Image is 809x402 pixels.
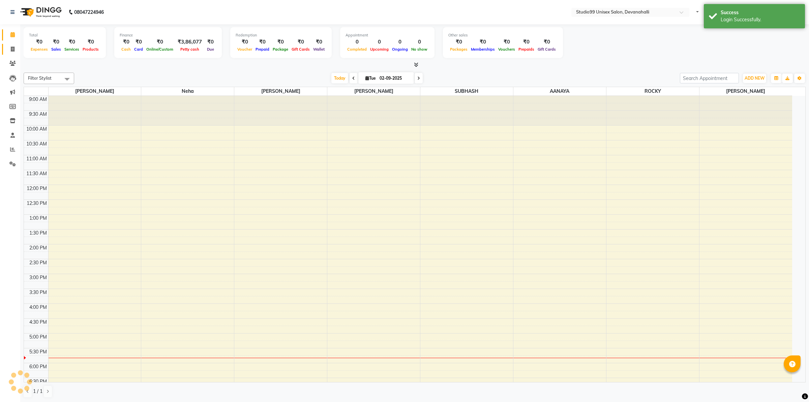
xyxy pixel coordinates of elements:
[497,38,517,46] div: ₹0
[331,73,348,83] span: Today
[390,47,410,52] span: Ongoing
[25,200,48,207] div: 12:30 PM
[28,363,48,370] div: 6:00 PM
[33,388,42,395] span: 1 / 1
[145,38,175,46] div: ₹0
[346,47,368,52] span: Completed
[517,47,536,52] span: Prepaids
[28,378,48,385] div: 6:30 PM
[469,47,497,52] span: Memberships
[236,32,326,38] div: Redemption
[606,87,699,96] span: ROCKY
[536,47,558,52] span: Gift Cards
[120,38,132,46] div: ₹0
[448,32,558,38] div: Other sales
[311,38,326,46] div: ₹0
[346,38,368,46] div: 0
[50,47,63,52] span: Sales
[28,75,52,81] span: Filter Stylist
[517,38,536,46] div: ₹0
[25,185,48,192] div: 12:00 PM
[132,38,145,46] div: ₹0
[236,38,254,46] div: ₹0
[290,47,311,52] span: Gift Cards
[410,47,429,52] span: No show
[25,155,48,162] div: 11:00 AM
[50,38,63,46] div: ₹0
[743,74,766,83] button: ADD NEW
[721,16,800,23] div: Login Successfully.
[29,38,50,46] div: ₹0
[680,73,739,83] input: Search Appointment
[175,38,205,46] div: ₹3,86,077
[49,87,141,96] span: [PERSON_NAME]
[254,38,271,46] div: ₹0
[536,38,558,46] div: ₹0
[29,47,50,52] span: Expenses
[368,47,390,52] span: Upcoming
[28,230,48,237] div: 1:30 PM
[28,244,48,251] div: 2:00 PM
[497,47,517,52] span: Vouchers
[364,76,378,81] span: Tue
[271,38,290,46] div: ₹0
[448,38,469,46] div: ₹0
[120,32,216,38] div: Finance
[28,348,48,355] div: 5:30 PM
[132,47,145,52] span: Card
[28,333,48,341] div: 5:00 PM
[699,87,792,96] span: [PERSON_NAME]
[74,3,104,22] b: 08047224946
[311,47,326,52] span: Wallet
[327,87,420,96] span: [PERSON_NAME]
[28,319,48,326] div: 4:30 PM
[28,215,48,222] div: 1:00 PM
[420,87,513,96] span: SUBHASH
[271,47,290,52] span: Package
[28,259,48,266] div: 2:30 PM
[29,32,100,38] div: Total
[25,140,48,148] div: 10:30 AM
[179,47,201,52] span: Petty cash
[721,9,800,16] div: Success
[410,38,429,46] div: 0
[25,126,48,133] div: 10:00 AM
[346,32,429,38] div: Appointment
[469,38,497,46] div: ₹0
[28,274,48,281] div: 3:00 PM
[28,96,48,103] div: 9:00 AM
[28,304,48,311] div: 4:00 PM
[448,47,469,52] span: Packages
[390,38,410,46] div: 0
[145,47,175,52] span: Online/Custom
[63,47,81,52] span: Services
[81,38,100,46] div: ₹0
[120,47,132,52] span: Cash
[254,47,271,52] span: Prepaid
[513,87,606,96] span: AANAYA
[28,289,48,296] div: 3:30 PM
[63,38,81,46] div: ₹0
[236,47,254,52] span: Voucher
[205,47,216,52] span: Due
[234,87,327,96] span: [PERSON_NAME]
[290,38,311,46] div: ₹0
[141,87,234,96] span: Neha
[81,47,100,52] span: Products
[378,73,411,83] input: 2025-09-02
[368,38,390,46] div: 0
[17,3,63,22] img: logo
[745,76,765,81] span: ADD NEW
[28,111,48,118] div: 9:30 AM
[205,38,216,46] div: ₹0
[25,170,48,177] div: 11:30 AM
